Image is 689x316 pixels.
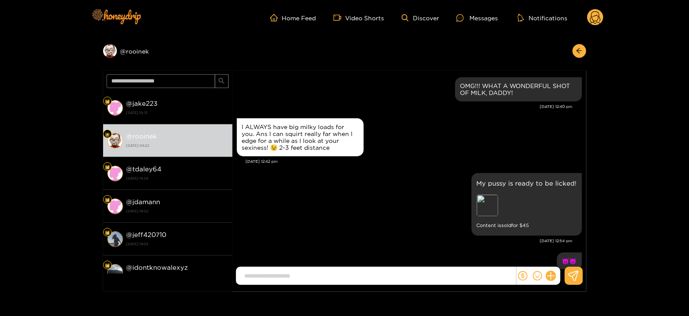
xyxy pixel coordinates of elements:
button: arrow-left [573,44,586,58]
img: Fan Level [105,197,110,202]
div: Messages [456,13,498,23]
span: arrow-left [576,47,582,55]
img: conversation [107,133,123,149]
strong: @ idontknowalexyz [126,264,188,271]
span: video-camera [333,14,346,22]
a: Video Shorts [333,14,384,22]
img: Fan Level [105,230,110,235]
button: dollar [516,269,529,282]
img: conversation [107,264,123,280]
button: Notifications [515,13,570,22]
img: Fan Level [105,164,110,170]
span: dollar [518,271,528,281]
strong: @ tdaley64 [126,165,162,173]
div: I ALWAYS have big milky loads for you. Ans I can squirt really far when I edge for a while as I l... [242,123,359,151]
strong: [DATE] 10:31 [126,109,228,117]
a: Home Feed [270,14,316,22]
strong: [DATE] 14:02 [126,240,228,248]
small: Content is sold for $ 45 [477,221,577,231]
span: smile [533,271,542,281]
span: search [218,78,225,85]
strong: [DATE] 14:34 [126,174,228,182]
img: Fan Level [105,263,110,268]
strong: [DATE] 14:02 [126,273,228,281]
div: [DATE] 12:54 pm [237,238,573,244]
strong: @ jeff420710 [126,231,167,238]
strong: @ jdamann [126,198,160,205]
img: Fan Level [105,132,110,137]
strong: [DATE] 09:22 [126,142,228,149]
a: Discover [402,14,439,22]
div: 😈😈 [562,258,577,265]
img: conversation [107,231,123,247]
div: Sep. 16, 12:54 pm [472,173,582,236]
img: Fan Level [105,99,110,104]
button: search [215,74,229,88]
div: Sep. 16, 12:42 pm [237,118,364,156]
span: home [270,14,282,22]
div: Sep. 16, 12:55 pm [557,253,582,270]
strong: @ jake223 [126,100,158,107]
div: [DATE] 12:40 pm [237,104,573,110]
div: Sep. 16, 12:40 pm [455,77,582,101]
div: @rooinek [103,44,233,58]
img: conversation [107,100,123,116]
div: [DATE] 12:42 pm [246,158,582,164]
strong: @ rooinek [126,133,157,140]
img: conversation [107,166,123,181]
p: My pussy is ready to be licked! [477,178,577,188]
div: OMG!!! WHAT A WONDERFUL SHOT OF MILK, DADDY! [460,82,577,96]
strong: [DATE] 14:02 [126,207,228,215]
img: conversation [107,199,123,214]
